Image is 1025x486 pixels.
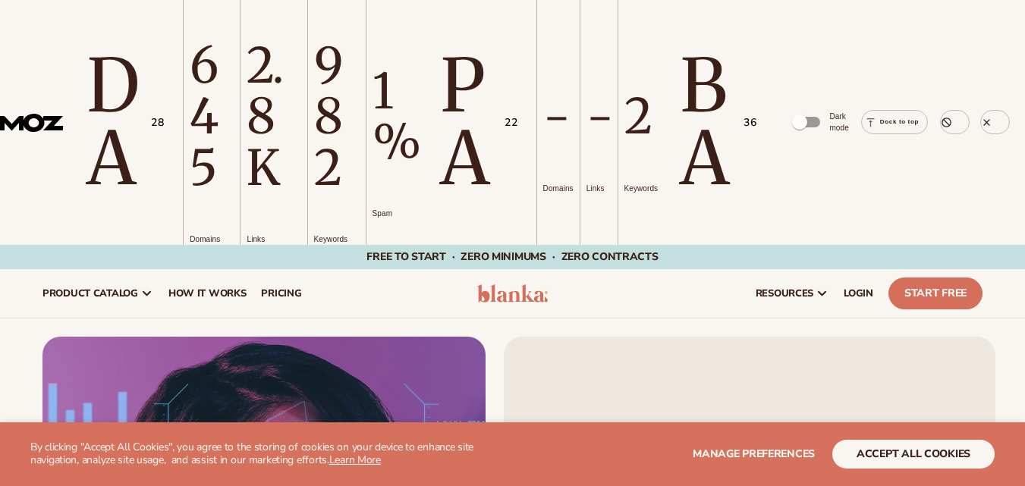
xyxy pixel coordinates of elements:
span: resources [756,287,813,299]
span: - [586,86,612,146]
a: Learn More [329,453,381,467]
span: 1% [373,61,419,172]
div: Hide MozBar on this domain [940,110,970,134]
span: Free to start · ZERO minimums · ZERO contracts [366,249,658,264]
p: Keywords [314,234,360,245]
h2: Number of unique external linking domains. Two or more links from the same website are counted as... [190,40,234,193]
span: 2.8K [247,35,281,197]
p: Links [586,183,612,194]
h1: BA [681,49,725,195]
div: Brand Authority™ is a score (1-100) developed by Moz that measures the total strength of a brand. [681,49,769,195]
button: accept all cookies [832,440,995,469]
h2: Number of keywords for which this site ranks within the top 50 positions on Google US. [624,91,659,142]
span: How It Works [168,287,247,299]
p: Domains [543,183,574,194]
p: Spam [373,208,419,219]
span: - [543,86,568,146]
p: Domains [190,234,234,245]
p: Keywords [624,183,659,194]
button: Manage preferences [693,440,815,469]
p: By clicking "Accept All Cookies", you agree to the storing of cookies on your device to enhance s... [30,441,506,467]
span: product catalog [42,287,138,299]
img: logo [477,284,549,303]
span: 982 [314,35,341,197]
div: Dock to top [861,110,928,134]
text: 22 [505,115,517,130]
h2: Number of unique external linking domains. Two or more links from the same website are counted as... [543,91,574,142]
h1: PA [441,49,486,195]
div: Predicts a root domain's ranking potential relative to the domains in our index. [87,49,177,195]
a: How It Works [161,269,254,318]
a: resources [748,269,836,318]
text: 28 [152,115,165,130]
h2: Represents the percentage of sites with similar features we've found to be penalized or banned by... [373,66,419,168]
a: Start Free [888,277,983,309]
a: product catalog [35,269,161,318]
h2: Number of keywords for which this site ranks within the top 50 positions on Google US. [314,40,360,193]
div: Predicts a page's ranking potential in search engines based on an algorithm of link metrics. [441,49,530,195]
a: LOGIN [836,269,881,318]
p: Links [247,234,300,245]
span: Dock to top [872,117,927,128]
svg: Hide MozBar on this domain [941,117,952,128]
span: 2 [624,86,650,146]
span: Manage preferences [693,447,815,461]
span: 645 [190,35,217,197]
text: 36 [744,115,757,130]
a: pricing [253,269,309,318]
div: Announcement [38,245,987,269]
h2: Number of unique pages linking to a target. Two or more links from the same page on a website are... [247,40,300,193]
span: Dark mode [829,111,848,133]
span: pricing [261,287,301,299]
span: LOGIN [844,287,873,299]
h2: Number of unique pages linking to a target. Two or more links from the same page on a website are... [586,91,612,142]
div: Close toolbar [980,110,1010,134]
h1: DA [87,49,133,195]
svg: Close toolbar [981,117,992,128]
